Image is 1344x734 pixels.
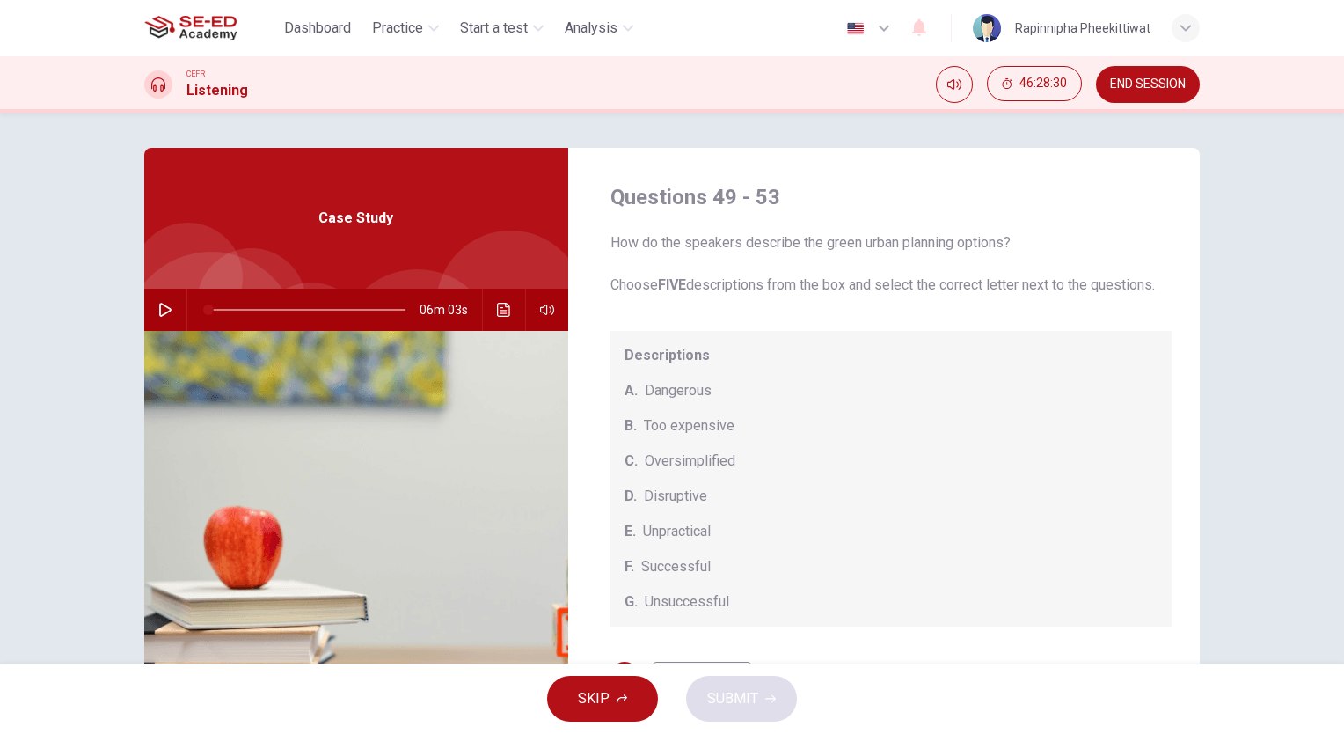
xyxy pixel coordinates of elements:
[1096,66,1200,103] button: END SESSION
[284,18,351,39] span: Dashboard
[625,521,636,542] span: E.
[936,66,973,103] div: Mute
[645,451,735,472] span: Oversimplified
[420,289,482,331] span: 06m 03s
[987,66,1082,101] button: 46:28:30
[460,18,528,39] span: Start a test
[644,486,707,507] span: Disruptive
[644,415,734,437] span: Too expensive
[1110,77,1186,92] span: END SESSION
[144,11,277,46] a: SE-ED Academy logo
[625,380,638,401] span: A.
[318,208,393,229] span: Case Study
[658,276,686,293] b: FIVE
[643,521,711,542] span: Unpractical
[365,12,446,44] button: Practice
[578,686,610,711] span: SKIP
[144,11,237,46] img: SE-ED Academy logo
[645,591,729,613] span: Unsuccessful
[453,12,551,44] button: Start a test
[625,486,637,507] span: D.
[558,12,640,44] button: Analysis
[625,591,638,613] span: G.
[610,232,1172,296] span: How do the speakers describe the green urban planning options? Choose descriptions from the box a...
[490,289,518,331] button: Click to see the audio transcription
[625,451,638,472] span: C.
[625,556,634,577] span: F.
[547,676,658,722] button: SKIP
[565,18,617,39] span: Analysis
[1019,77,1067,91] span: 46:28:30
[1015,18,1150,39] div: Rapinnipha Pheekittiwat
[973,14,1001,42] img: Profile picture
[186,80,248,101] h1: Listening
[645,380,712,401] span: Dangerous
[625,415,637,437] span: B.
[1284,674,1326,716] iframe: Intercom live chat
[372,18,423,39] span: Practice
[186,68,205,80] span: CEFR
[987,66,1082,103] div: Hide
[625,345,1158,366] span: Descriptions
[277,12,358,44] button: Dashboard
[641,556,711,577] span: Successful
[844,22,866,35] img: en
[610,183,1172,211] h4: Questions 49 - 53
